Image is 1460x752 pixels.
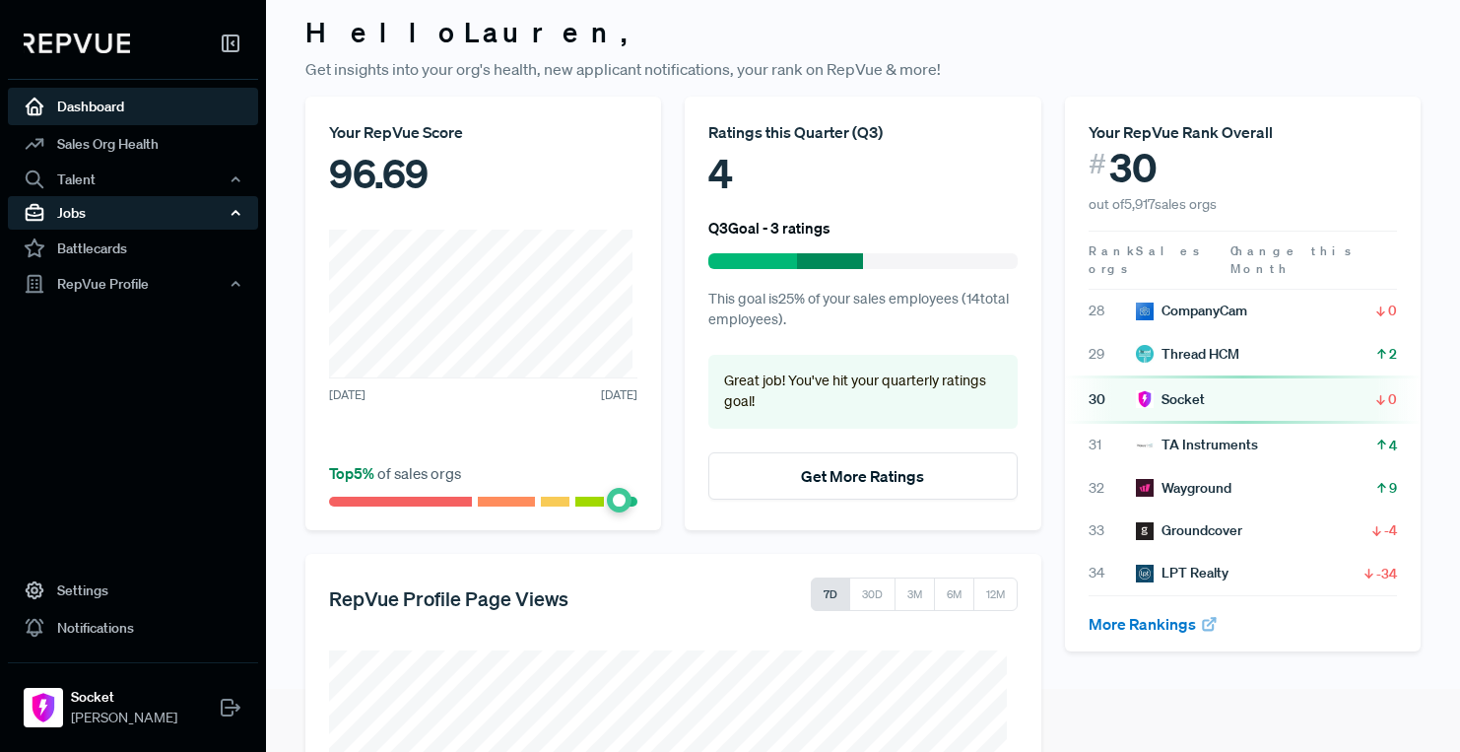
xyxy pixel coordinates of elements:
span: 29 [1089,344,1136,365]
span: 33 [1089,520,1136,541]
span: 31 [1089,435,1136,455]
button: RepVue Profile [8,267,258,301]
span: of sales orgs [329,463,461,483]
button: 3M [895,578,935,611]
span: Your RepVue Rank Overall [1089,122,1273,142]
h6: Q3 Goal - 3 ratings [708,219,830,237]
span: 30 [1089,389,1136,410]
a: SocketSocket[PERSON_NAME] [8,662,258,736]
button: 30D [849,578,896,611]
span: Rank [1089,242,1136,260]
p: Get insights into your org's health, new applicant notifications, your rank on RepVue & more! [305,57,1421,81]
span: [DATE] [601,386,637,404]
img: Socket [28,692,59,723]
div: Wayground [1136,478,1231,499]
span: Change this Month [1230,242,1355,277]
span: # [1089,144,1106,184]
a: Notifications [8,609,258,647]
span: out of 5,917 sales orgs [1089,195,1217,213]
span: -4 [1384,520,1397,540]
a: Dashboard [8,88,258,125]
img: Wayground [1136,479,1154,497]
button: 12M [973,578,1018,611]
img: CompanyCam [1136,303,1154,320]
span: 32 [1089,478,1136,499]
span: 2 [1389,344,1397,364]
span: 28 [1089,301,1136,321]
span: Sales orgs [1089,242,1203,277]
button: Get More Ratings [708,452,1017,500]
span: 0 [1388,389,1397,409]
img: TA Instruments [1136,437,1154,454]
a: Sales Org Health [8,125,258,163]
div: 4 [708,144,1017,203]
img: Thread HCM [1136,345,1154,363]
div: CompanyCam [1136,301,1247,321]
h5: RepVue Profile Page Views [329,586,568,610]
span: 0 [1388,301,1397,320]
span: 34 [1089,563,1136,583]
strong: Socket [71,687,177,708]
a: More Rankings [1089,614,1219,634]
button: Jobs [8,196,258,230]
span: -34 [1376,564,1397,583]
span: 4 [1389,436,1397,455]
div: TA Instruments [1136,435,1258,455]
span: [PERSON_NAME] [71,708,177,728]
p: This goal is 25 % of your sales employees ( 14 total employees). [708,289,1017,331]
div: Thread HCM [1136,344,1239,365]
div: Socket [1136,389,1205,410]
img: LPT Realty [1136,565,1154,582]
a: Battlecards [8,230,258,267]
span: [DATE] [329,386,365,404]
div: Your RepVue Score [329,120,637,144]
span: 30 [1109,144,1158,191]
img: RepVue [24,34,130,53]
div: Groundcover [1136,520,1242,541]
button: Talent [8,163,258,196]
a: Settings [8,572,258,609]
div: Ratings this Quarter ( Q3 ) [708,120,1017,144]
span: Top 5 % [329,463,377,483]
p: Great job! You've hit your quarterly ratings goal! [724,371,1001,413]
div: 96.69 [329,144,637,203]
button: 6M [934,578,974,611]
span: 9 [1389,478,1397,498]
button: 7D [811,578,850,611]
img: Socket [1136,390,1154,408]
h3: Hello Lauren , [305,16,1421,49]
div: LPT Realty [1136,563,1228,583]
img: Groundcover [1136,522,1154,540]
